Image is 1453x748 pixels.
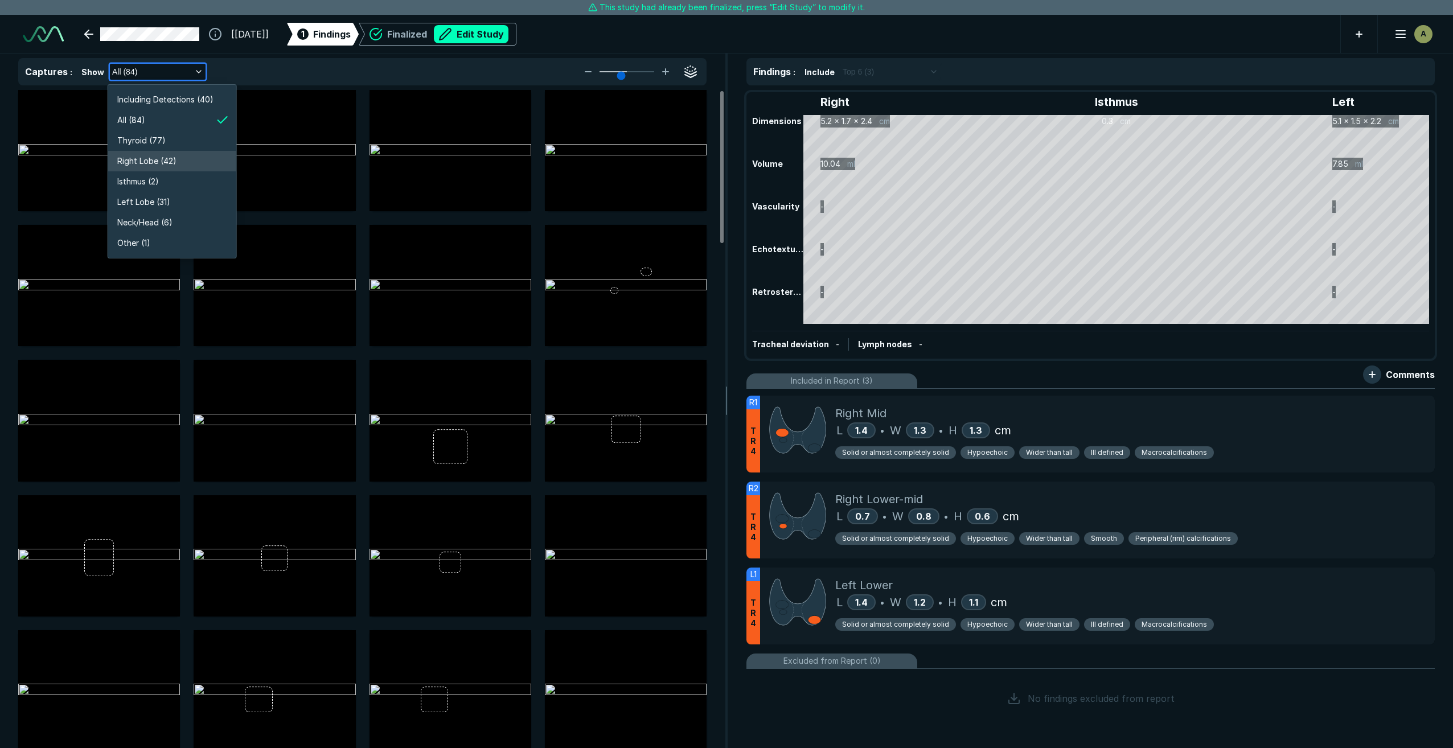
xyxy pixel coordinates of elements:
[18,549,180,562] img: 738f1954-d39a-4cda-8f81-bf07254f3b6c
[752,339,829,349] span: Tracheal deviation
[18,22,68,47] a: See-Mode Logo
[117,175,159,188] span: Isthmus (2)
[883,509,886,523] span: •
[117,196,170,208] span: Left Lobe (31)
[793,67,795,77] span: :
[545,279,707,293] img: 34133308-b478-4118-80d9-b5b655053481
[545,684,707,697] img: 51740dd8-d9b5-40e2-a430-4902a118b0de
[1003,508,1019,525] span: cm
[938,595,942,609] span: •
[855,425,868,436] span: 1.4
[1028,692,1175,705] span: No findings excluded from report
[914,597,926,608] span: 1.2
[791,375,873,387] span: Included in Report (3)
[1142,447,1207,458] span: Macrocalcifications
[783,655,881,667] span: Excluded from Report (0)
[117,114,145,126] span: All (84)
[117,134,166,147] span: Thyroid (77)
[967,447,1008,458] span: Hypoechoic
[890,422,901,439] span: W
[750,598,756,628] span: T R 4
[842,619,949,630] span: Solid or almost completely solid
[749,482,758,495] span: R2
[975,511,990,522] span: 0.6
[1414,25,1433,43] div: avatar-name
[1091,447,1123,458] span: Ill defined
[287,23,359,46] div: 1Findings
[194,144,355,158] img: e5e1adfc-7f63-4cb5-9ffe-8df556044a47
[746,482,1435,558] div: R2TR4Right Lower-midL0.7•W0.8•H0.6cmSolid or almost completely solidHypoechoicWider than tallSmoo...
[769,491,826,541] img: ytZx0EAAAAGSURBVAMAqj5ldPWjcFIAAAAASUVORK5CYII=
[750,426,756,457] span: T R 4
[948,594,957,611] span: H
[231,27,269,41] span: [[DATE]]
[836,339,839,349] span: -
[1026,619,1073,630] span: Wider than tall
[117,237,150,249] span: Other (1)
[370,549,531,562] img: 6d838429-62d1-4bda-9df9-4f3e64eb83a1
[434,25,508,43] button: Edit Study
[835,577,893,594] span: Left Lower
[746,396,1435,472] div: R1TR4Right MidL1.4•W1.3•H1.3cmSolid or almost completely solidHypoechoicWider than tallIll define...
[370,684,531,697] img: 9b03c9b4-79c3-4d60-ade4-44d728e83f8b
[855,597,868,608] span: 1.4
[919,339,922,349] span: -
[23,26,64,42] img: See-Mode Logo
[836,422,843,439] span: L
[880,595,884,609] span: •
[836,594,843,611] span: L
[749,396,757,409] span: R1
[387,25,508,43] div: Finalized
[359,23,516,46] div: FinalizedEdit Study
[970,425,982,436] span: 1.3
[1135,533,1231,544] span: Peripheral (rim) calcifications
[967,533,1008,544] span: Hypoechoic
[81,66,104,78] span: Show
[916,511,931,522] span: 0.8
[1091,619,1123,630] span: Ill defined
[600,1,865,14] span: This study had already been finalized, press “Edit Study” to modify it.
[1387,23,1435,46] button: avatar-name
[545,144,707,158] img: ff44c555-2fef-45e1-91d5-76dfd666e0a9
[805,66,835,78] span: Include
[753,66,791,77] span: Findings
[117,93,214,106] span: Including Detections (40)
[842,447,949,458] span: Solid or almost completely solid
[858,339,912,349] span: Lymph nodes
[1386,368,1435,381] span: Comments
[194,549,355,562] img: ad304975-2916-4508-8f96-03cbc8bdc2e5
[25,66,68,77] span: Captures
[370,414,531,428] img: 86a1caac-4571-4580-88f7-2788a207a803
[944,509,948,523] span: •
[117,155,177,167] span: Right Lobe (42)
[112,65,137,78] span: All (84)
[890,594,901,611] span: W
[855,511,870,522] span: 0.7
[769,405,826,455] img: 0kAAAAASUVORK5CYII=
[954,508,962,525] span: H
[70,67,72,77] span: :
[1421,28,1426,40] span: A
[1142,619,1207,630] span: Macrocalcifications
[892,508,904,525] span: W
[1026,447,1073,458] span: Wider than tall
[18,684,180,697] img: 8a132cad-a575-44a4-b406-00917a386bcd
[194,279,355,293] img: 4502adfd-c1c0-44d5-b05d-874fc025bdba
[836,508,843,525] span: L
[313,27,351,41] span: Findings
[995,422,1011,439] span: cm
[914,425,926,436] span: 1.3
[969,597,978,608] span: 1.1
[18,144,180,158] img: b78df34d-ea36-440c-a3a2-81c1aefbe572
[194,684,355,697] img: 7c18cbdc-b36f-4e29-982c-bdeb5cb0f804
[746,568,1435,644] div: L1TR4Left LowerL1.4•W1.2•H1.1cmSolid or almost completely solidHypoechoicWider than tallIll defin...
[117,216,173,229] span: Neck/Head (6)
[545,414,707,428] img: 2be72039-4de3-4bb7-889c-310a4cee4daf
[949,422,957,439] span: H
[545,549,707,562] img: cdcd47ec-f8ae-4d8d-8b82-b950b245687d
[370,279,531,293] img: 451935ba-11a8-4bf1-a435-362edddb2a14
[843,65,874,78] span: Top 6 (3)
[194,414,355,428] img: e65c6a5c-e736-4c67-b37b-6f3e8ebddb37
[769,577,826,627] img: 8gHllTAAAABklEQVQDAMuoXXSYOJiNAAAAAElFTkSuQmCC
[750,568,757,581] span: L1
